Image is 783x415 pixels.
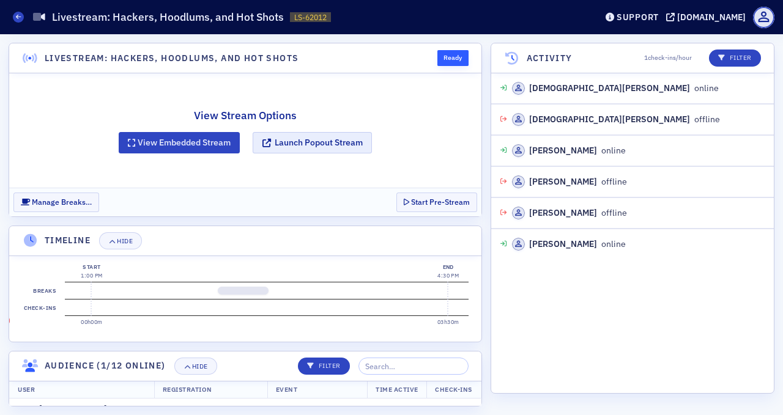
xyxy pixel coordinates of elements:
span: 1 check-ins/hour [644,53,692,63]
th: Event [267,381,367,399]
div: [DOMAIN_NAME] [677,12,746,23]
button: Hide [174,358,217,375]
div: online [512,238,626,251]
time: 1:00 PM [81,272,102,279]
th: User [9,381,154,399]
th: Registration [154,381,267,399]
div: [PERSON_NAME] [529,238,597,251]
div: online [512,144,626,157]
label: Check-ins [21,299,58,317]
button: Launch Popout Stream [253,132,372,153]
div: [PERSON_NAME] [529,144,597,157]
h1: Livestream: Hackers, Hoodlums, and Hot Shots [52,10,284,24]
div: [PERSON_NAME] [529,175,597,188]
time: 03h30m [437,318,459,325]
button: Start Pre-Stream [396,193,477,211]
button: Filter [709,50,761,67]
button: [DOMAIN_NAME] [666,13,750,21]
input: Search… [358,358,469,375]
h4: Audience (1/12 online) [45,359,166,372]
h4: Timeline [45,234,91,247]
div: Start [81,263,102,271]
div: offline [512,207,627,219]
h4: Activity [527,52,573,65]
th: Time Active [367,381,427,399]
div: offline [512,175,627,188]
button: Manage Breaks… [13,193,99,211]
span: Profile [753,7,774,28]
button: View Embedded Stream [119,132,240,153]
div: [DEMOGRAPHIC_DATA][PERSON_NAME] [529,82,690,95]
div: offline [512,113,720,126]
p: Filter [307,361,341,371]
span: LS-62012 [294,12,327,23]
button: Hide [99,232,142,249]
h4: Livestream: Hackers, Hoodlums, and Hot Shots [45,52,299,65]
div: [PERSON_NAME] [529,207,597,219]
div: Hide [192,363,208,370]
time: 00h00m [81,318,103,325]
div: Support [617,12,659,23]
div: online [512,82,719,95]
p: Filter [718,53,752,63]
th: Check-Ins [426,381,481,399]
div: Ready [437,50,469,66]
div: End [437,263,459,271]
button: Filter [298,358,350,375]
div: [DEMOGRAPHIC_DATA][PERSON_NAME] [529,113,690,126]
label: Breaks [31,282,59,299]
div: Hide [117,238,133,244]
time: 4:30 PM [437,272,459,279]
h2: View Stream Options [119,108,372,123]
